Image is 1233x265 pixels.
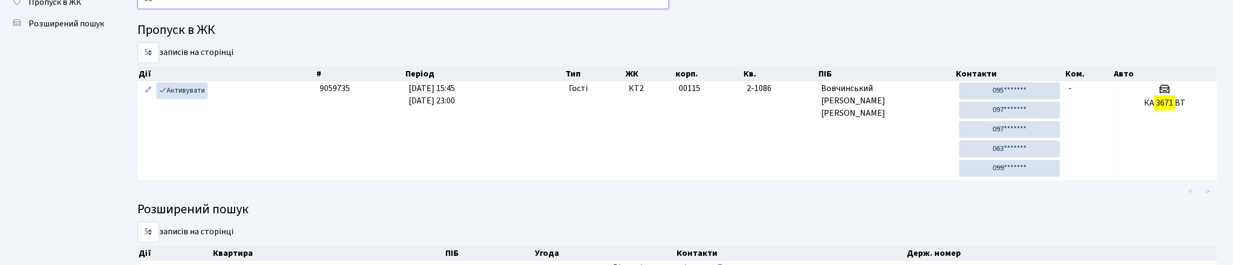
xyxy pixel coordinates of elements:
[320,82,350,94] span: 9059735
[1154,95,1175,110] mark: 3671
[142,82,155,99] a: Редагувати
[409,82,455,107] span: [DATE] 15:45 [DATE] 23:00
[564,66,624,81] th: Тип
[137,246,212,261] th: Дії
[137,43,233,63] label: записів на сторінці
[315,66,404,81] th: #
[29,18,104,30] span: Розширений пошук
[747,82,812,95] span: 2-1086
[5,13,113,34] a: Розширений пошук
[955,66,1064,81] th: Контакти
[444,246,534,261] th: ПІБ
[1069,82,1072,94] span: -
[1065,66,1113,81] th: Ком.
[137,202,1217,218] h4: Розширений пошук
[674,66,742,81] th: корп.
[137,23,1217,38] h4: Пропуск в ЖК
[629,82,670,95] span: КТ2
[156,82,208,99] a: Активувати
[137,222,159,242] select: записів на сторінці
[1113,66,1217,81] th: Авто
[817,66,955,81] th: ПІБ
[137,43,159,63] select: записів на сторінці
[906,246,1217,261] th: Держ. номер
[742,66,817,81] th: Кв.
[822,82,951,120] span: Вовчинський [PERSON_NAME] [PERSON_NAME]
[212,246,444,261] th: Квартира
[534,246,676,261] th: Угода
[624,66,674,81] th: ЖК
[404,66,564,81] th: Період
[1117,98,1213,108] h5: КА ВТ
[137,66,315,81] th: Дії
[137,222,233,242] label: записів на сторінці
[679,82,700,94] span: 00115
[569,82,588,95] span: Гості
[676,246,905,261] th: Контакти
